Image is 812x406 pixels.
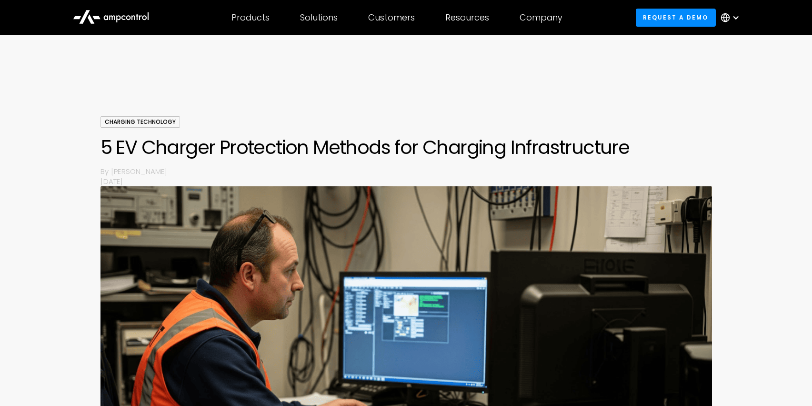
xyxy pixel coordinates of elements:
[100,176,712,186] p: [DATE]
[300,12,338,23] div: Solutions
[636,9,716,26] a: Request a demo
[111,166,712,176] p: [PERSON_NAME]
[100,166,111,176] p: By
[445,12,489,23] div: Resources
[231,12,270,23] div: Products
[100,136,712,159] h1: 5 EV Charger Protection Methods for Charging Infrastructure
[368,12,415,23] div: Customers
[520,12,562,23] div: Company
[100,116,180,128] div: Charging Technology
